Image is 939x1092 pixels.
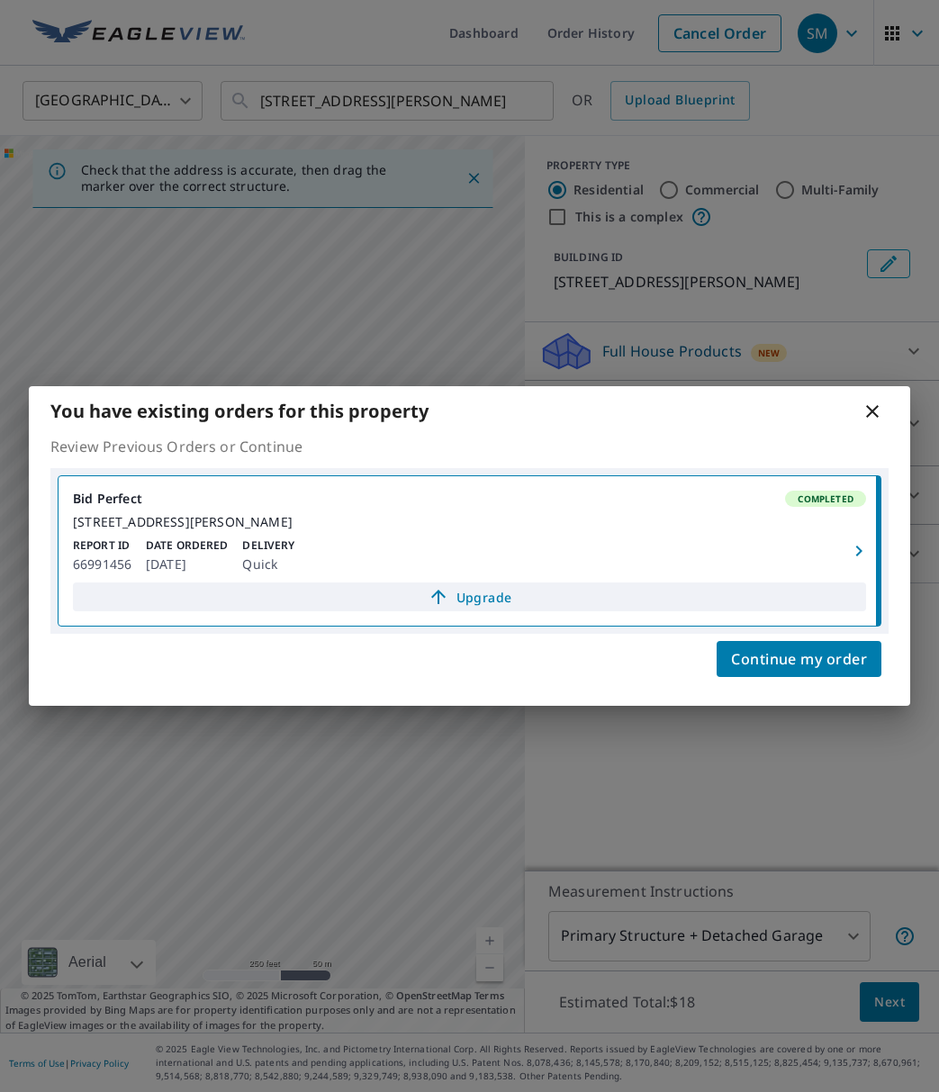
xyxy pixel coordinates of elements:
[787,492,864,505] span: Completed
[146,537,228,554] p: Date Ordered
[242,537,294,554] p: Delivery
[731,646,867,672] span: Continue my order
[73,514,866,530] div: [STREET_ADDRESS][PERSON_NAME]
[73,554,131,575] p: 66991456
[84,586,855,608] span: Upgrade
[73,582,866,611] a: Upgrade
[59,476,880,626] a: Bid PerfectCompleted[STREET_ADDRESS][PERSON_NAME]Report ID66991456Date Ordered[DATE]DeliveryQuick...
[242,554,294,575] p: Quick
[717,641,881,677] button: Continue my order
[50,436,889,457] p: Review Previous Orders or Continue
[50,399,429,423] b: You have existing orders for this property
[73,491,866,507] div: Bid Perfect
[73,537,131,554] p: Report ID
[146,554,228,575] p: [DATE]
